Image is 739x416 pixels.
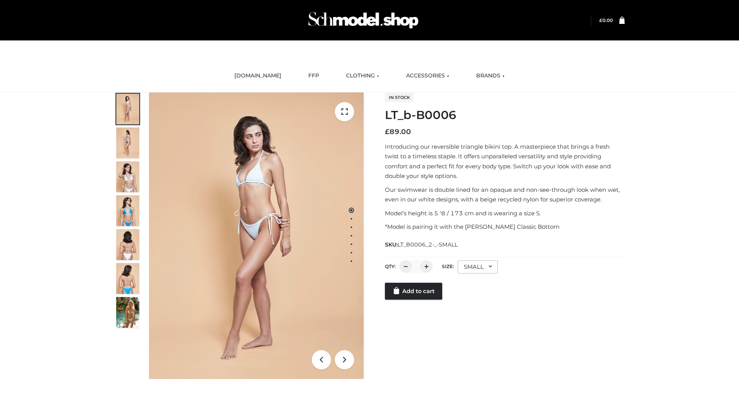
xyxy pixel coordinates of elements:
p: *Model is pairing it with the [PERSON_NAME] Classic Bottom [385,222,625,232]
bdi: 89.00 [385,127,411,136]
div: SMALL [458,260,498,273]
img: ArielClassicBikiniTop_CloudNine_AzureSky_OW114ECO_8-scaled.jpg [116,263,139,294]
span: £ [385,127,390,136]
a: FFP [303,67,325,84]
img: Arieltop_CloudNine_AzureSky2.jpg [116,297,139,328]
a: Add to cart [385,283,442,300]
a: BRANDS [470,67,510,84]
a: CLOTHING [340,67,385,84]
span: In stock [385,93,414,102]
p: Our swimwear is double lined for an opaque and non-see-through look when wet, even in our white d... [385,185,625,205]
span: SKU: [385,240,458,249]
img: ArielClassicBikiniTop_CloudNine_AzureSky_OW114ECO_3-scaled.jpg [116,161,139,192]
p: Model’s height is 5 ‘8 / 173 cm and is wearing a size S. [385,208,625,218]
span: LT_B0006_2-_-SMALL [398,241,458,248]
bdi: 0.00 [599,17,613,23]
a: ACCESSORIES [400,67,455,84]
a: [DOMAIN_NAME] [229,67,287,84]
img: ArielClassicBikiniTop_CloudNine_AzureSky_OW114ECO_1-scaled.jpg [116,94,139,124]
img: ArielClassicBikiniTop_CloudNine_AzureSky_OW114ECO_4-scaled.jpg [116,195,139,226]
label: QTY: [385,263,396,269]
label: Size: [442,263,454,269]
a: £0.00 [599,17,613,23]
img: ArielClassicBikiniTop_CloudNine_AzureSky_OW114ECO_7-scaled.jpg [116,229,139,260]
p: Introducing our reversible triangle bikini top. A masterpiece that brings a fresh twist to a time... [385,142,625,181]
span: £ [599,17,602,23]
img: Schmodel Admin 964 [306,5,421,35]
img: ArielClassicBikiniTop_CloudNine_AzureSky_OW114ECO_2-scaled.jpg [116,127,139,158]
h1: LT_b-B0006 [385,108,625,122]
img: ArielClassicBikiniTop_CloudNine_AzureSky_OW114ECO_1 [149,92,364,379]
